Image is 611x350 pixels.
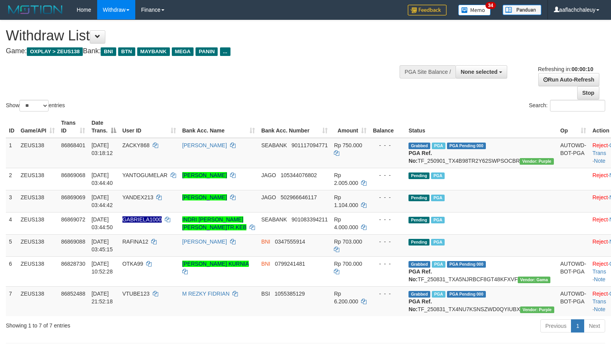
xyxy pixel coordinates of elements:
[275,261,305,267] span: Copy 0799241481 to clipboard
[61,216,85,223] span: 86869072
[571,66,593,72] strong: 00:00:10
[538,73,599,86] a: Run Auto-Refresh
[61,194,85,200] span: 86869069
[405,138,557,168] td: TF_250901_TX4B98TR2Y62SWPSOCBR
[261,261,270,267] span: BNI
[408,172,429,179] span: Pending
[408,217,429,223] span: Pending
[461,69,498,75] span: None selected
[373,193,402,201] div: - - -
[258,116,331,138] th: Bank Acc. Number: activate to sort column ascending
[58,116,88,138] th: Trans ID: activate to sort column ascending
[261,172,276,178] span: JAGO
[91,194,113,208] span: [DATE] 03:44:42
[408,150,432,164] b: PGA Ref. No:
[408,298,432,312] b: PGA Ref. No:
[431,172,445,179] span: Marked by aafsolysreylen
[592,142,608,148] a: Reject
[6,168,17,190] td: 2
[447,143,486,149] span: PGA Pending
[408,291,430,298] span: Grabbed
[17,190,58,212] td: ZEUS138
[405,256,557,286] td: TF_250831_TXA5NJRBCF8GT48KFXVF
[503,5,541,15] img: panduan.png
[122,291,150,297] span: VTUBE123
[571,319,584,333] a: 1
[6,286,17,316] td: 7
[91,172,113,186] span: [DATE] 03:44:40
[182,172,227,178] a: [PERSON_NAME]
[557,286,590,316] td: AUTOWD-BOT-PGA
[485,2,496,9] span: 34
[373,171,402,179] div: - - -
[373,238,402,246] div: - - -
[261,194,276,200] span: JAGO
[592,172,608,178] a: Reject
[182,261,249,267] a: [PERSON_NAME] KURNIA
[17,168,58,190] td: ZEUS138
[592,261,608,267] a: Reject
[6,116,17,138] th: ID
[405,116,557,138] th: Status
[17,116,58,138] th: Game/API: activate to sort column ascending
[373,141,402,149] div: - - -
[334,291,358,305] span: Rp 6.200.000
[408,261,430,268] span: Grabbed
[405,286,557,316] td: TF_250831_TX4NU7KSNSZWD0QYIUBX
[334,142,362,148] span: Rp 750.000
[19,100,49,111] select: Showentries
[538,66,593,72] span: Refreshing in:
[220,47,230,56] span: ...
[408,5,447,16] img: Feedback.jpg
[281,172,317,178] span: Copy 105344076802 to clipboard
[17,286,58,316] td: ZEUS138
[408,268,432,282] b: PGA Ref. No:
[592,194,608,200] a: Reject
[179,116,258,138] th: Bank Acc. Name: activate to sort column ascending
[520,306,554,313] span: Vendor URL: https://trx4.1velocity.biz
[334,194,358,208] span: Rp 1.104.000
[550,100,605,111] input: Search:
[137,47,170,56] span: MAYBANK
[61,261,85,267] span: 86828730
[172,47,194,56] span: MEGA
[518,277,550,283] span: Vendor URL: https://trx31.1velocity.biz
[91,216,113,230] span: [DATE] 03:44:50
[592,239,608,245] a: Reject
[17,256,58,286] td: ZEUS138
[122,239,148,245] span: RAFINA12
[292,216,328,223] span: Copy 901083394211 to clipboard
[557,116,590,138] th: Op: activate to sort column ascending
[261,142,287,148] span: SEABANK
[408,239,429,246] span: Pending
[592,291,608,297] a: Reject
[408,143,430,149] span: Grabbed
[196,47,218,56] span: PANIN
[334,239,362,245] span: Rp 703.000
[17,138,58,168] td: ZEUS138
[182,216,247,230] a: INDRI [PERSON_NAME] [PERSON_NAME]TR.KEB
[334,261,362,267] span: Rp 700.000
[6,4,65,16] img: MOTION_logo.png
[91,261,113,275] span: [DATE] 10:52:28
[91,239,113,252] span: [DATE] 03:45:15
[182,142,227,148] a: [PERSON_NAME]
[584,319,605,333] a: Next
[373,290,402,298] div: - - -
[594,158,606,164] a: Note
[61,239,85,245] span: 86869088
[118,47,135,56] span: BTN
[431,217,445,223] span: Marked by aaftrukkakada
[432,291,445,298] span: Marked by aafsolysreylen
[122,142,150,148] span: ZACKY868
[373,260,402,268] div: - - -
[592,216,608,223] a: Reject
[594,276,606,282] a: Note
[432,261,445,268] span: Marked by aafsreyleap
[6,319,249,329] div: Showing 1 to 7 of 7 entries
[447,261,486,268] span: PGA Pending
[6,190,17,212] td: 3
[458,5,491,16] img: Button%20Memo.svg
[261,216,287,223] span: SEABANK
[400,65,456,78] div: PGA Site Balance /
